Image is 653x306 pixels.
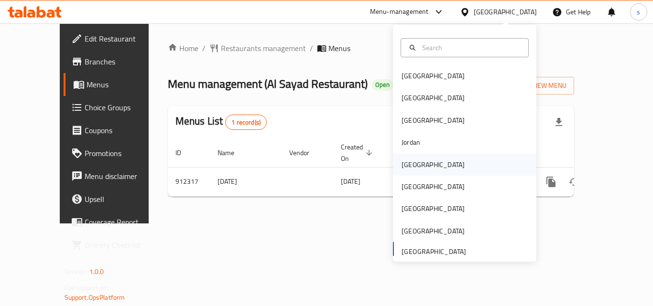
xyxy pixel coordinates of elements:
[221,42,306,54] span: Restaurants management
[85,193,161,205] span: Upsell
[540,170,563,193] button: more
[508,80,566,92] span: Add New Menu
[65,291,125,304] a: Support.OpsPlatform
[210,167,282,196] td: [DATE]
[87,79,161,90] span: Menus
[402,137,420,148] div: Jordan
[402,181,465,192] div: [GEOGRAPHIC_DATA]
[218,147,247,158] span: Name
[474,7,537,17] div: [GEOGRAPHIC_DATA]
[85,33,161,44] span: Edit Restaurant
[64,233,169,256] a: Grocery Checklist
[64,211,169,233] a: Coverage Report
[85,102,161,113] span: Choice Groups
[168,42,198,54] a: Home
[85,239,161,251] span: Grocery Checklist
[89,265,104,278] span: 1.0.0
[341,141,375,164] span: Created On
[209,42,306,54] a: Restaurants management
[402,159,465,170] div: [GEOGRAPHIC_DATA]
[175,147,194,158] span: ID
[85,148,161,159] span: Promotions
[402,203,465,214] div: [GEOGRAPHIC_DATA]
[370,6,429,18] div: Menu-management
[402,93,465,103] div: [GEOGRAPHIC_DATA]
[328,42,350,54] span: Menus
[402,226,465,236] div: [GEOGRAPHIC_DATA]
[64,27,169,50] a: Edit Restaurant
[168,42,575,54] nav: breadcrumb
[64,50,169,73] a: Branches
[371,81,393,89] span: Open
[341,175,360,188] span: [DATE]
[371,79,393,91] div: Open
[175,114,267,130] h2: Menus List
[64,96,169,119] a: Choice Groups
[64,119,169,142] a: Coupons
[289,147,322,158] span: Vendor
[310,42,313,54] li: /
[85,125,161,136] span: Coupons
[65,265,88,278] span: Version:
[637,7,640,17] span: s
[168,73,368,95] span: Menu management ( Al Sayad Restaurant )
[226,118,266,127] span: 1 record(s)
[85,216,161,228] span: Coverage Report
[85,170,161,182] span: Menu disclaimer
[64,142,169,165] a: Promotions
[547,111,570,134] div: Export file
[64,165,169,188] a: Menu disclaimer
[202,42,206,54] li: /
[64,73,169,96] a: Menus
[85,56,161,67] span: Branches
[402,115,465,126] div: [GEOGRAPHIC_DATA]
[402,71,465,81] div: [GEOGRAPHIC_DATA]
[418,42,522,53] input: Search
[500,77,574,95] button: Add New Menu
[65,282,109,294] span: Get support on:
[168,167,210,196] td: 912317
[64,188,169,211] a: Upsell
[563,170,586,193] button: Change Status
